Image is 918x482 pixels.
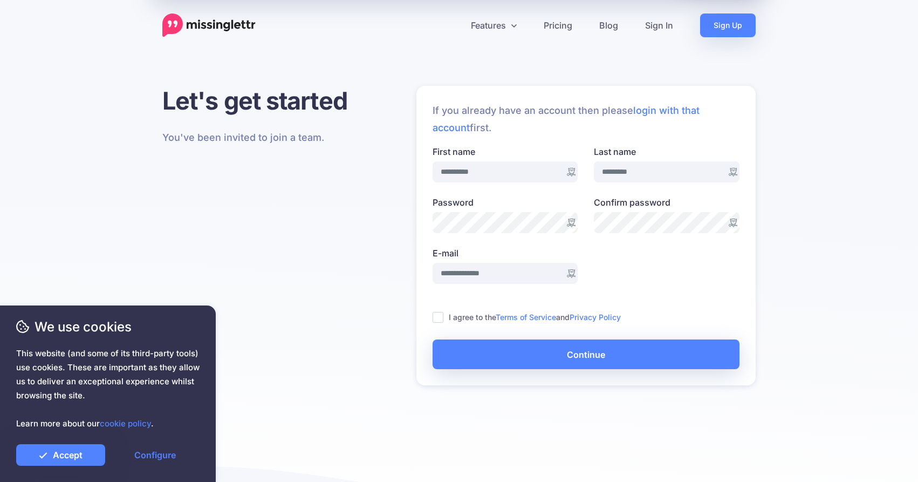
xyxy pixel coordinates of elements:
a: Sign In [632,13,687,37]
label: Password [433,196,578,209]
a: Accept [16,444,105,466]
p: You've been invited to join a team. [162,129,350,146]
label: I agree to the and [449,311,621,323]
a: Privacy Policy [570,313,621,322]
span: We use cookies [16,317,200,336]
h1: Let's get started [162,86,350,116]
button: Continue [433,340,739,369]
a: Pricing [530,13,586,37]
label: Confirm password [594,196,739,209]
a: Features [457,13,530,37]
label: First name [433,145,578,158]
a: Sign Up [700,13,756,37]
a: Configure [111,444,200,466]
p: If you already have an account then please first. [433,102,739,137]
span: This website (and some of its third-party tools) use cookies. These are important as they allow u... [16,347,200,431]
label: E-mail [433,247,578,260]
a: Terms of Service [496,313,556,322]
a: Blog [586,13,632,37]
label: Last name [594,145,739,158]
a: cookie policy [100,418,151,429]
